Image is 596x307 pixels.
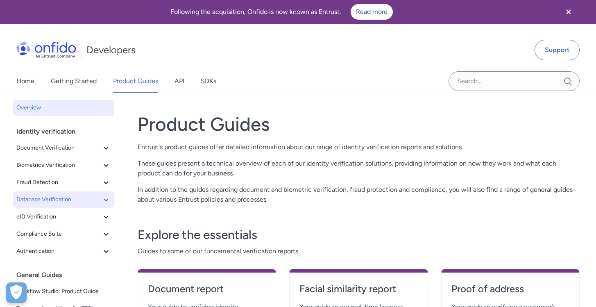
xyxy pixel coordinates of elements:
span: Fraud Detection [16,177,101,187]
div: Cookie Preferences [6,282,27,303]
button: Document Verification [13,140,114,156]
div: Following the acquisition, Onfido is now known as Entrust. [10,4,553,20]
a: Read more [351,4,393,20]
a: Workflow Studio: Product Guide [13,283,114,300]
button: Database Verification [13,191,114,208]
h1: Developers [86,43,136,57]
a: Getting Started [51,70,97,93]
button: Compliance Suite [13,226,114,242]
button: Open Preferences [6,282,27,303]
img: Onfido Logo [16,42,76,58]
input: Onfido search input field [449,71,580,91]
div: Identity verification [16,123,118,140]
button: Biometrics Verification [13,157,114,173]
h4: Document report [148,282,266,296]
p: These guides present a technical overview of each of our identity verification solutions, providi... [138,159,580,178]
a: Overview [13,100,114,116]
svg: Close banner [564,7,573,17]
div: General Guides [16,267,118,283]
a: Proof of address [451,282,569,302]
span: Authentication [16,246,101,256]
p: In addition to the guides regarding document and biometric verification, fraud protection and com... [138,185,580,205]
span: Biometrics Verification [16,160,101,170]
a: API [174,70,184,93]
button: Authentication [13,243,114,259]
a: SDKs [201,70,216,93]
button: Fraud Detection [13,174,114,191]
span: eID Verification [16,212,101,222]
button: eID Verification [13,209,114,225]
h3: Explore the essentials [138,227,580,243]
a: Product Guides [113,70,158,93]
h1: Product Guides [138,113,580,136]
span: Database Verification [16,195,101,205]
a: Document report [148,282,266,302]
p: Entrust's product guides offer detailed information about our range of identity verification repo... [138,142,580,152]
a: Home [16,70,34,93]
span: Overview [16,103,111,113]
a: Support [535,40,580,60]
h4: Proof of address [451,282,569,296]
span: Compliance Suite [16,229,101,239]
span: Guides to some of our fundamental verification reports [138,246,580,256]
button: Close banner [553,2,584,22]
span: Document Verification [16,143,101,153]
h4: Facial similarity report [299,282,417,296]
a: Facial similarity report [299,282,417,302]
span: Workflow Studio: Product Guide [16,287,111,296]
